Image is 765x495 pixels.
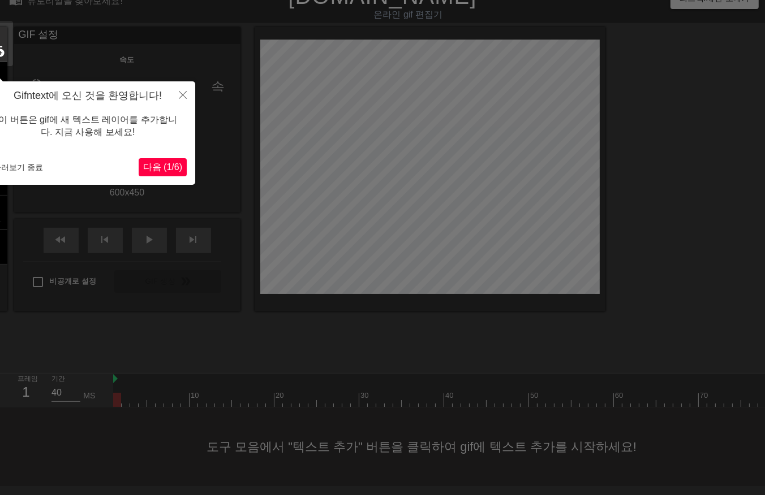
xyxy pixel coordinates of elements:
span: 다음 (1/6) [143,162,182,172]
button: 닫다 [170,81,195,107]
button: 다음 [139,158,187,176]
